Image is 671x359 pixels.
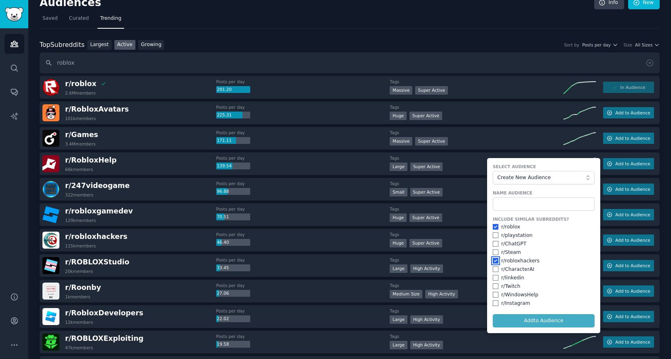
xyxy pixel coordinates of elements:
[390,264,407,273] div: Large
[615,339,650,345] span: Add to Audience
[501,224,520,231] div: r/ roblox
[493,164,595,169] label: Select Audience
[603,107,654,118] button: Add to Audience
[635,42,660,48] button: All Sizes
[216,232,390,237] dt: Posts per day
[615,288,650,294] span: Add to Audience
[65,182,130,190] span: r/ 247videogame
[390,257,563,263] dt: Tags
[409,239,442,247] div: Super Active
[501,275,524,282] div: r/ linkedin
[603,285,654,297] button: Add to Audience
[390,290,422,298] div: Medium Size
[603,260,654,271] button: Add to Audience
[410,341,443,349] div: High Activity
[65,258,129,266] span: r/ ROBLOXStudio
[216,239,250,246] div: 46.40
[42,79,59,96] img: roblox
[501,249,521,256] div: r/ Steam
[390,112,407,120] div: Huge
[390,283,563,288] dt: Tags
[603,336,654,348] button: Add to Audience
[65,294,91,300] div: 1k members
[615,212,650,218] span: Add to Audience
[65,309,143,317] span: r/ RobloxDevelopers
[42,104,59,121] img: RobloxAvatars
[138,40,165,50] a: Growing
[615,161,650,167] span: Add to Audience
[603,184,654,195] button: Add to Audience
[409,112,442,120] div: Super Active
[390,155,563,161] dt: Tags
[582,42,618,48] button: Posts per day
[65,156,116,164] span: r/ RobloxHelp
[65,319,93,325] div: 12k members
[501,232,532,239] div: r/ playstation
[65,131,98,139] span: r/ Games
[390,315,407,324] div: Large
[216,257,390,263] dt: Posts per day
[615,263,650,268] span: Add to Audience
[615,237,650,243] span: Add to Audience
[65,243,96,249] div: 115k members
[65,192,93,198] div: 322 members
[390,79,563,84] dt: Tags
[42,130,59,147] img: Games
[390,239,407,247] div: Huge
[425,290,458,298] div: High Activity
[415,137,448,146] div: Super Active
[615,314,650,319] span: Add to Audience
[624,42,633,48] div: Size
[603,158,654,169] button: Add to Audience
[216,213,250,221] div: 70.51
[42,181,59,198] img: 247videogame
[216,188,250,195] div: 96.88
[603,234,654,246] button: Add to Audience
[501,300,530,307] div: r/ Instagram
[65,207,133,215] span: r/ robloxgamedev
[615,186,650,192] span: Add to Audience
[390,163,407,171] div: Large
[493,190,595,196] label: Name Audience
[216,137,250,144] div: 171.11
[40,53,660,73] input: Search name, description, topic
[65,232,127,241] span: r/ robloxhackers
[65,80,97,88] span: r/ roblox
[216,79,390,84] dt: Posts per day
[603,209,654,220] button: Add to Audience
[114,40,135,50] a: Active
[415,86,448,95] div: Super Active
[42,206,59,223] img: robloxgamedev
[65,345,93,351] div: 47k members
[65,105,129,113] span: r/ RobloxAvatars
[493,171,595,185] button: Create New Audience
[216,315,250,323] div: 22.02
[87,40,112,50] a: Largest
[615,110,650,116] span: Add to Audience
[65,268,93,274] div: 20k members
[390,188,407,196] div: Small
[216,308,390,314] dt: Posts per day
[42,257,59,274] img: ROBLOXStudio
[603,311,654,322] button: Add to Audience
[65,334,143,342] span: r/ ROBLOXExploiting
[390,181,563,186] dt: Tags
[65,283,101,291] span: r/ Roonby
[42,155,59,172] img: RobloxHelp
[216,104,390,110] dt: Posts per day
[493,216,595,222] label: Include Similar Subreddits?
[582,42,611,48] span: Posts per day
[216,341,250,348] div: 19.58
[410,163,443,171] div: Super Active
[65,218,96,223] div: 129k members
[501,241,526,248] div: r/ ChatGPT
[100,15,121,22] span: Trending
[635,42,652,48] span: All Sizes
[66,12,92,29] a: Curated
[390,308,563,314] dt: Tags
[65,116,96,121] div: 101k members
[390,334,563,339] dt: Tags
[216,283,390,288] dt: Posts per day
[65,90,96,96] div: 2.6M members
[42,15,58,22] span: Saved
